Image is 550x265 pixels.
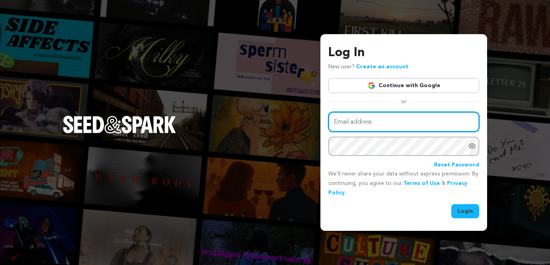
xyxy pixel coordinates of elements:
[328,44,479,62] h3: Log In
[328,78,479,93] a: Continue with Google
[328,181,467,196] a: Privacy Policy
[328,170,479,197] p: We’ll never share your data without express permission. By continuing, you agree to our & .
[451,204,479,218] button: Login
[434,161,479,170] a: Reset Password
[356,64,408,69] a: Create an account
[396,98,411,106] span: or
[63,116,176,133] img: Seed&Spark Logo
[368,82,375,90] img: Google logo
[403,181,440,186] a: Terms of Use
[63,116,176,149] a: Seed&Spark Homepage
[328,112,479,132] input: Email address
[468,142,476,150] a: Show password as plain text. Warning: this will display your password on the screen.
[328,62,408,72] p: New user?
